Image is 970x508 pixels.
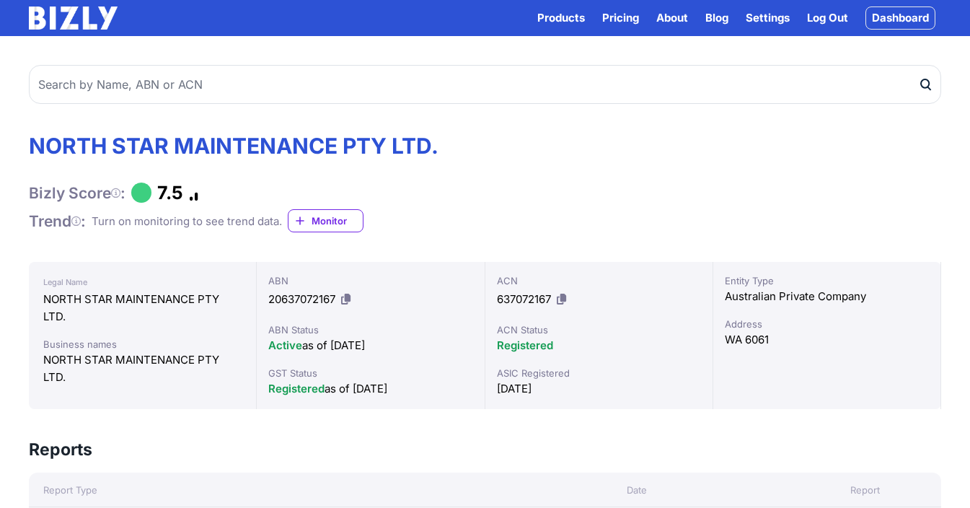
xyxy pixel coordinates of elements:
div: Address [725,317,929,331]
a: About [656,9,688,27]
div: as of [DATE] [268,380,472,398]
span: Registered [268,382,325,395]
div: ACN Status [497,323,701,337]
button: Products [537,9,585,27]
div: Date [485,483,790,497]
div: Entity Type [725,273,929,288]
div: GST Status [268,366,472,380]
div: ABN Status [268,323,472,337]
div: Turn on monitoring to see trend data. [92,213,282,230]
span: 637072167 [497,292,551,306]
div: ASIC Registered [497,366,701,380]
div: WA 6061 [725,331,929,349]
a: Blog [705,9,728,27]
span: Registered [497,338,553,352]
div: Legal Name [43,273,242,291]
div: as of [DATE] [268,337,472,354]
a: Log Out [807,9,848,27]
span: 20637072167 [268,292,335,306]
span: Active [268,338,302,352]
div: [DATE] [497,380,701,398]
a: Dashboard [865,6,935,30]
a: Monitor [288,209,363,232]
div: Report [789,483,941,497]
div: ACN [497,273,701,288]
a: Settings [746,9,790,27]
input: Search by Name, ABN or ACN [29,65,941,104]
a: Pricing [602,9,639,27]
h3: Reports [29,438,92,461]
div: Report Type [29,483,485,497]
div: NORTH STAR MAINTENANCE PTY LTD. [43,351,242,386]
span: Monitor [312,214,363,228]
div: NORTH STAR MAINTENANCE PTY LTD. [43,291,242,325]
div: Business names [43,337,242,351]
div: Australian Private Company [725,288,929,305]
h1: 7.5 [157,182,183,203]
h1: Trend : [29,211,86,231]
h1: Bizly Score : [29,183,125,203]
div: ABN [268,273,472,288]
h1: NORTH STAR MAINTENANCE PTY LTD. [29,133,438,159]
